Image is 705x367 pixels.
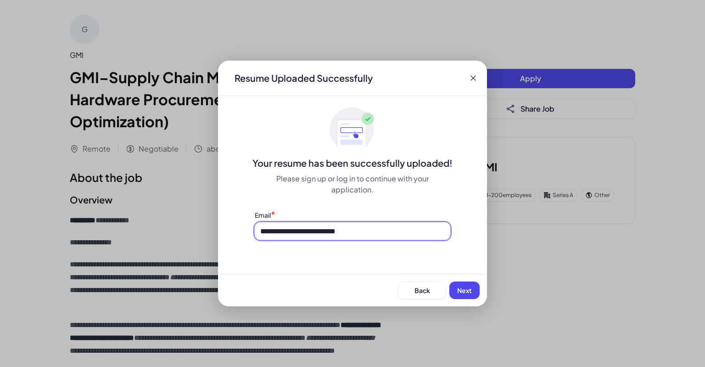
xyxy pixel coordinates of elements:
[255,173,450,195] div: Please sign up or log in to continue with your application.
[227,72,380,85] div: Resume Uploaded Successfully
[330,107,375,153] img: ApplyedMaskGroup3.svg
[449,282,480,299] button: Next
[457,286,472,294] span: Next
[218,157,487,169] div: Your resume has been successfully uploaded!
[414,286,430,294] span: Back
[398,282,446,299] button: Back
[255,211,271,219] label: Email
